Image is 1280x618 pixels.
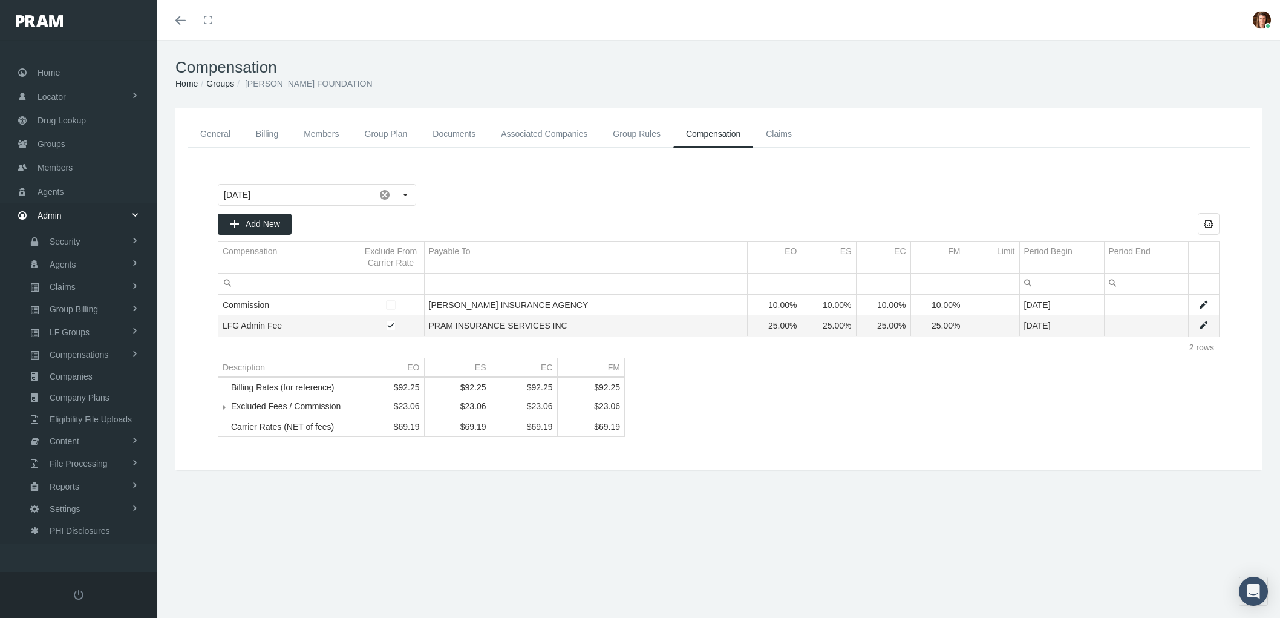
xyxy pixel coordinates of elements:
[223,363,265,372] div: Description
[38,109,86,132] span: Drug Lookup
[997,246,1015,257] div: Limit
[38,156,73,179] span: Members
[910,242,965,274] td: Column FM
[475,363,486,372] div: ES
[894,246,906,257] div: EC
[429,401,486,411] div: $23.06
[38,133,65,156] span: Groups
[424,295,747,316] td: [PERSON_NAME] INSURANCE AGENCY
[747,295,802,316] td: 10.00%
[231,401,353,411] div: Excluded Fees / Commission
[50,521,110,541] span: PHI Disclosures
[1109,246,1151,257] div: Period End
[562,383,621,392] div: $92.25
[910,316,965,337] td: 25.00%
[218,337,1220,358] div: Page Navigation
[1189,343,1214,352] div: 2 rows
[50,476,79,497] span: Reports
[50,387,109,408] span: Company Plans
[673,120,753,148] a: Compensation
[291,120,351,148] a: Members
[1105,274,1189,294] input: Filter cell
[50,299,98,320] span: Group Billing
[206,79,234,88] a: Groups
[600,120,673,148] a: Group Rules
[362,401,420,411] div: $23.06
[50,453,108,474] span: File Processing
[218,242,358,274] td: Column Compensation
[50,344,108,365] span: Compensations
[1024,246,1073,257] div: Period Begin
[352,120,420,148] a: Group Plan
[38,180,64,203] span: Agents
[50,366,93,387] span: Companies
[231,422,353,432] div: Carrier Rates (NET of fees)
[785,246,797,257] div: EO
[1019,242,1104,274] td: Column Period Begin
[16,15,63,27] img: PRAM_20_x_78.png
[488,120,600,148] a: Associated Companies
[362,246,420,269] div: Exclude From Carrier Rate
[429,422,486,432] div: $69.19
[1104,274,1189,294] td: Filter cell
[188,120,243,148] a: General
[562,422,621,432] div: $69.19
[218,214,292,235] div: Add New
[608,363,620,372] div: FM
[802,316,856,337] td: 25.00%
[218,295,358,316] td: Commission
[362,383,420,392] div: $92.25
[424,358,491,377] td: Column ES
[395,185,416,205] div: Select
[856,242,910,274] td: Column EC
[50,431,79,452] span: Content
[753,120,805,148] a: Claims
[38,204,62,227] span: Admin
[1019,316,1104,337] td: [DATE]
[218,316,358,337] td: LFG Admin Fee
[1019,274,1104,294] td: Filter cell
[495,383,553,392] div: $92.25
[175,58,1262,77] h1: Compensation
[50,499,80,519] span: Settings
[424,316,747,337] td: PRAM INSURANCE SERVICES INC
[562,401,621,411] div: $23.06
[429,246,471,257] div: Payable To
[38,85,66,108] span: Locator
[38,61,60,84] span: Home
[495,401,553,411] div: $23.06
[1019,295,1104,316] td: [DATE]
[218,213,1220,235] div: Data grid toolbar
[1198,320,1209,331] a: Edit
[1198,213,1220,235] div: Export all data to Excel
[495,422,553,432] div: $69.19
[358,358,424,377] td: Column EO
[231,383,353,392] div: Billing Rates (for reference)
[910,295,965,316] td: 10.00%
[856,316,910,337] td: 25.00%
[407,363,419,372] div: EO
[50,254,76,275] span: Agents
[50,277,76,297] span: Claims
[223,246,277,257] div: Compensation
[802,242,856,274] td: Column ES
[218,358,625,437] div: Tree list
[246,219,280,229] span: Add New
[245,79,373,88] span: [PERSON_NAME] FOUNDATION
[50,231,80,252] span: Security
[424,242,747,274] td: Column Payable To
[50,409,132,430] span: Eligibility File Uploads
[175,79,198,88] a: Home
[1198,300,1209,311] a: Edit
[358,242,424,274] td: Column Exclude From Carrier Rate
[965,242,1019,274] td: Column Limit
[802,295,856,316] td: 10.00%
[840,246,852,257] div: ES
[1253,11,1271,29] img: S_Profile_Picture_677.PNG
[541,363,552,372] div: EC
[218,213,1220,358] div: Data grid
[243,120,291,148] a: Billing
[1239,577,1268,606] div: Open Intercom Messenger
[747,316,802,337] td: 25.00%
[420,120,488,148] a: Documents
